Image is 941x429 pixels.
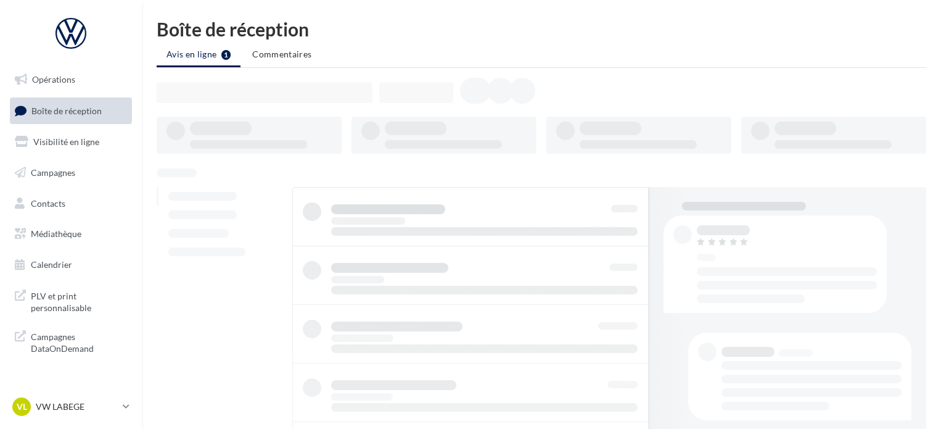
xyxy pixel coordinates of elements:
[33,136,99,147] span: Visibilité en ligne
[36,401,118,413] p: VW LABEGE
[252,49,311,59] span: Commentaires
[7,67,134,93] a: Opérations
[7,98,134,124] a: Boîte de réception
[7,221,134,247] a: Médiathèque
[17,401,27,413] span: VL
[7,191,134,217] a: Contacts
[31,288,127,314] span: PLV et print personnalisable
[7,129,134,155] a: Visibilité en ligne
[32,74,75,85] span: Opérations
[31,198,65,208] span: Contacts
[31,328,127,355] span: Campagnes DataOnDemand
[7,252,134,278] a: Calendrier
[31,105,102,115] span: Boîte de réception
[31,167,75,178] span: Campagnes
[7,160,134,186] a: Campagnes
[7,283,134,319] a: PLV et print personnalisable
[31,228,81,239] span: Médiathèque
[31,259,72,270] span: Calendrier
[157,20,926,38] div: Boîte de réception
[10,395,132,419] a: VL VW LABEGE
[7,323,134,360] a: Campagnes DataOnDemand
